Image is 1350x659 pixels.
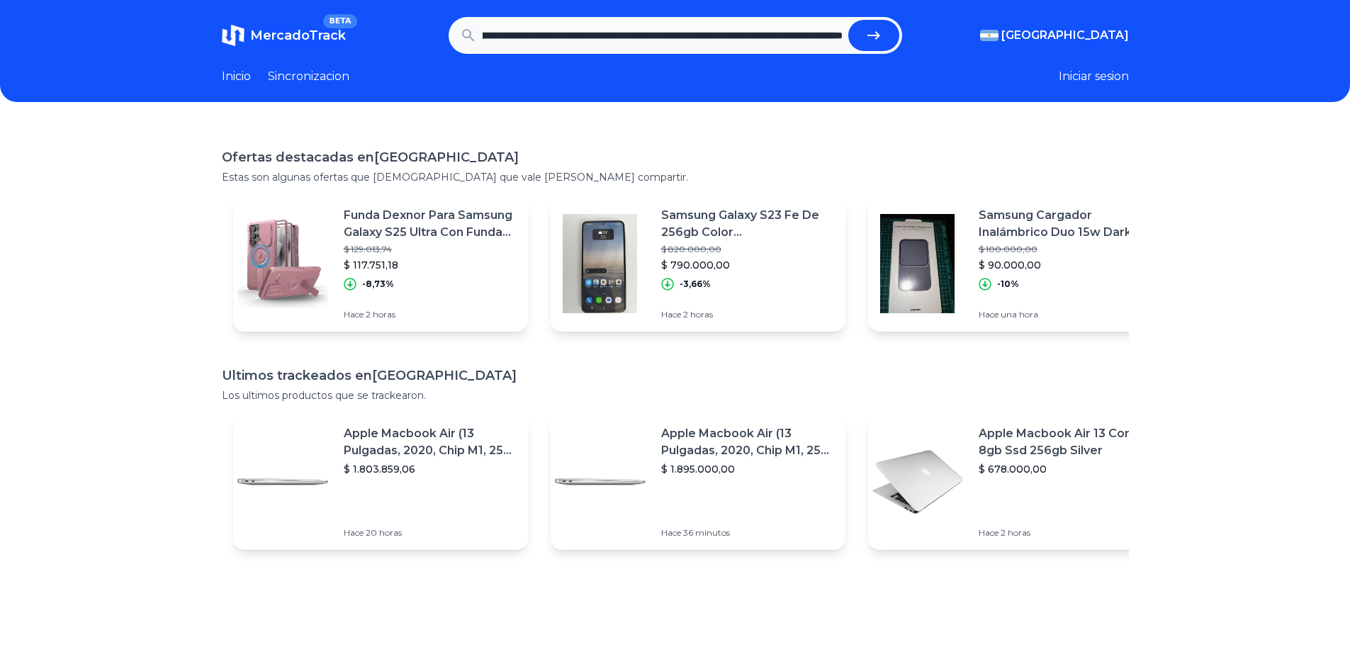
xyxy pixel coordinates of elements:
h1: Ultimos trackeados en [GEOGRAPHIC_DATA] [222,366,1129,385]
button: [GEOGRAPHIC_DATA] [980,27,1129,44]
img: Featured image [551,432,650,531]
img: Featured image [868,432,967,531]
p: Apple Macbook Air (13 Pulgadas, 2020, Chip M1, 256 Gb De Ssd, 8 Gb De Ram) - Plata [661,425,834,459]
p: Apple Macbook Air 13 Core I5 8gb Ssd 256gb Silver [979,425,1152,459]
a: Featured imageApple Macbook Air (13 Pulgadas, 2020, Chip M1, 256 Gb De Ssd, 8 Gb De Ram) - Plata$... [233,414,528,550]
a: Featured imageApple Macbook Air 13 Core I5 8gb Ssd 256gb Silver$ 678.000,00Hace 2 horas [868,414,1163,550]
p: $ 117.751,18 [344,258,517,272]
img: Featured image [233,214,332,313]
a: Featured imageApple Macbook Air (13 Pulgadas, 2020, Chip M1, 256 Gb De Ssd, 8 Gb De Ram) - Plata$... [551,414,845,550]
a: Featured imageFunda Dexnor Para Samsung Galaxy S25 Ultra Con Funda De Cáma$ 129.013,74$ 117.751,1... [233,196,528,332]
p: -10% [997,278,1019,290]
img: Argentina [980,30,999,41]
img: MercadoTrack [222,24,244,47]
p: Hace 2 horas [344,309,517,320]
p: Hace 36 minutos [661,527,834,539]
a: MercadoTrackBETA [222,24,346,47]
a: Featured imageSamsung Galaxy S23 Fe De 256gb Color [PERSON_NAME] 8gb De Ram$ 820.000,00$ 790.000,... [551,196,845,332]
img: Featured image [233,432,332,531]
p: $ 1.895.000,00 [661,462,834,476]
span: MercadoTrack [250,28,346,43]
p: Funda Dexnor Para Samsung Galaxy S25 Ultra Con Funda De Cáma [344,207,517,241]
p: Hace 20 horas [344,527,517,539]
a: Sincronizacion [268,68,349,85]
p: $ 820.000,00 [661,244,834,255]
p: Samsung Cargador Inalámbrico Duo 15w Dark Gray [979,207,1152,241]
p: Los ultimos productos que se trackearon. [222,388,1129,402]
p: -3,66% [680,278,711,290]
p: $ 90.000,00 [979,258,1152,272]
img: Featured image [551,214,650,313]
p: Apple Macbook Air (13 Pulgadas, 2020, Chip M1, 256 Gb De Ssd, 8 Gb De Ram) - Plata [344,425,517,459]
p: Samsung Galaxy S23 Fe De 256gb Color [PERSON_NAME] 8gb De Ram [661,207,834,241]
p: $ 1.803.859,06 [344,462,517,476]
p: Estas son algunas ofertas que [DEMOGRAPHIC_DATA] que vale [PERSON_NAME] compartir. [222,170,1129,184]
span: BETA [323,14,356,28]
p: Hace 2 horas [979,527,1152,539]
p: -8,73% [362,278,394,290]
p: $ 678.000,00 [979,462,1152,476]
p: $ 100.000,00 [979,244,1152,255]
span: [GEOGRAPHIC_DATA] [1001,27,1129,44]
p: $ 790.000,00 [661,258,834,272]
h1: Ofertas destacadas en [GEOGRAPHIC_DATA] [222,147,1129,167]
a: Inicio [222,68,251,85]
p: Hace 2 horas [661,309,834,320]
p: Hace una hora [979,309,1152,320]
button: Iniciar sesion [1059,68,1129,85]
p: $ 129.013,74 [344,244,517,255]
img: Featured image [868,214,967,313]
a: Featured imageSamsung Cargador Inalámbrico Duo 15w Dark Gray$ 100.000,00$ 90.000,00-10%Hace una hora [868,196,1163,332]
